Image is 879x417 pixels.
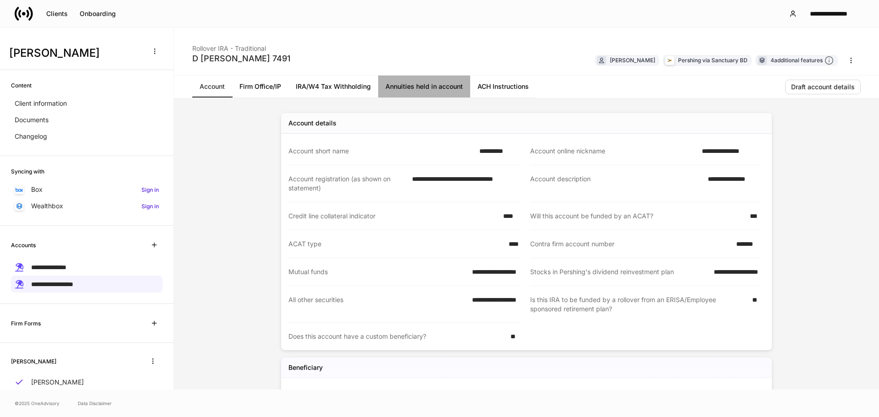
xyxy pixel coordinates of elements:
[192,76,232,97] a: Account
[141,202,159,211] h6: Sign in
[11,357,56,366] h6: [PERSON_NAME]
[31,201,63,211] p: Wealthbox
[288,211,498,221] div: Credit line collateral indicator
[288,174,407,193] div: Account registration (as shown on statement)
[610,56,655,65] div: [PERSON_NAME]
[288,239,503,249] div: ACAT type
[46,11,68,17] div: Clients
[78,400,112,407] a: Data Disclaimer
[11,95,163,112] a: Client information
[11,81,32,90] h6: Content
[288,295,467,313] div: All other securities
[11,374,163,390] a: [PERSON_NAME]
[11,181,163,198] a: BoxSign in
[74,6,122,21] button: Onboarding
[530,295,747,314] div: Is this IRA to be funded by a rollover from an ERISA/Employee sponsored retirement plan?
[288,267,467,276] div: Mutual funds
[232,76,288,97] a: Firm Office/IP
[9,46,141,60] h3: [PERSON_NAME]
[288,76,378,97] a: IRA/W4 Tax Withholding
[31,378,84,387] p: [PERSON_NAME]
[11,241,36,249] h6: Accounts
[11,319,41,328] h6: Firm Forms
[15,400,60,407] span: © 2025 OneAdvisory
[31,185,43,194] p: Box
[470,76,536,97] a: ACH Instructions
[15,99,67,108] p: Client information
[11,167,44,176] h6: Syncing with
[288,332,505,341] div: Does this account have a custom beneficiary?
[11,112,163,128] a: Documents
[530,267,708,276] div: Stocks in Pershing's dividend reinvestment plan
[288,146,474,156] div: Account short name
[192,38,290,53] div: Rollover IRA - Traditional
[288,119,336,128] div: Account details
[80,11,116,17] div: Onboarding
[770,56,834,65] div: 4 additional features
[11,198,163,214] a: WealthboxSign in
[530,211,744,221] div: Will this account be funded by an ACAT?
[530,146,696,156] div: Account online nickname
[530,174,702,193] div: Account description
[11,128,163,145] a: Changelog
[678,56,748,65] div: Pershing via Sanctuary BD
[288,363,323,372] h5: Beneficiary
[791,84,855,90] div: Draft account details
[192,53,290,64] div: D [PERSON_NAME] 7491
[378,76,470,97] a: Annuities held in account
[40,6,74,21] button: Clients
[530,239,731,249] div: Contra firm account number
[15,132,47,141] p: Changelog
[785,80,861,94] button: Draft account details
[15,115,49,125] p: Documents
[141,185,159,194] h6: Sign in
[16,188,23,192] img: oYqM9ojoZLfzCHUefNbBcWHcyDPbQKagtYciMC8pFl3iZXy3dU33Uwy+706y+0q2uJ1ghNQf2OIHrSh50tUd9HaB5oMc62p0G...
